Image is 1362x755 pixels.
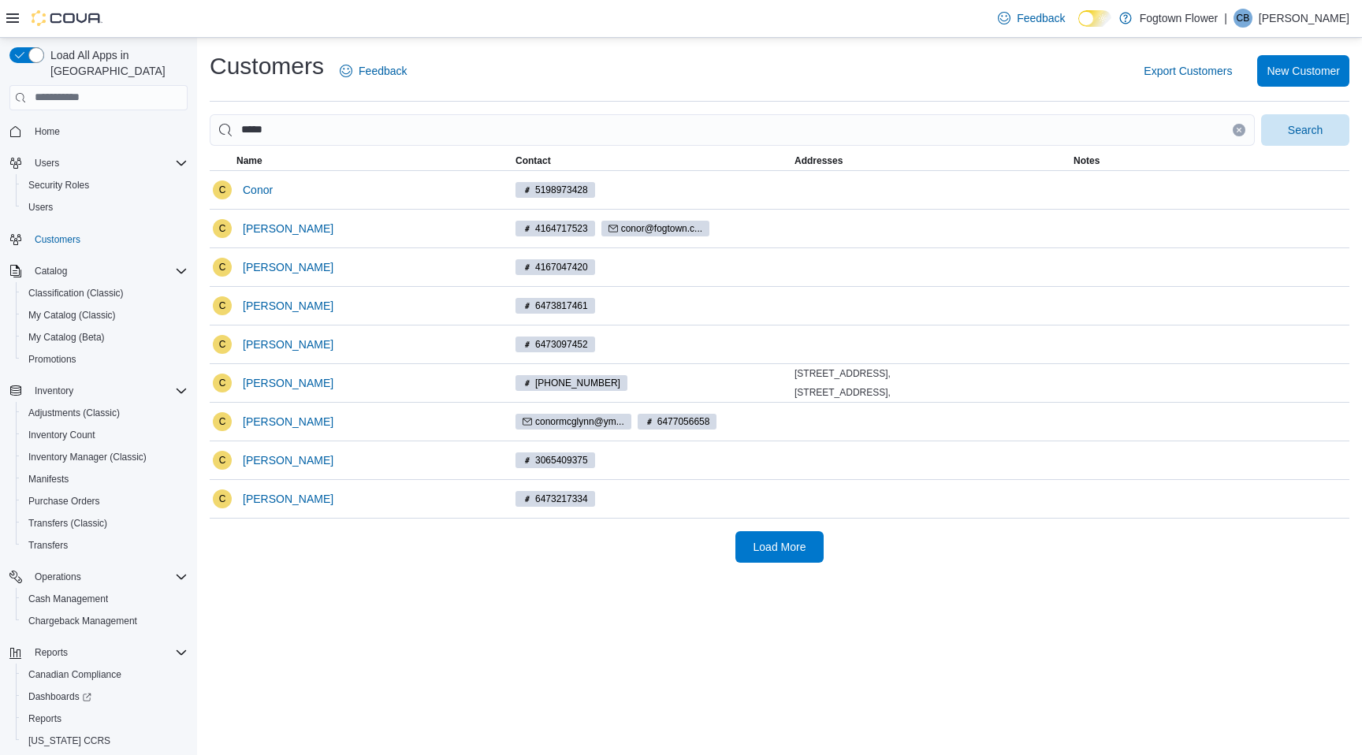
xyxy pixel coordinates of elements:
[16,282,194,304] button: Classification (Classic)
[22,470,75,489] a: Manifests
[219,412,226,431] span: C
[22,404,188,422] span: Adjustments (Classic)
[515,414,631,430] span: conormcglynn@ym...
[236,174,279,206] button: Conor
[1234,9,1252,28] div: Conor Bill
[219,489,226,508] span: C
[1078,27,1079,28] span: Dark Mode
[28,495,100,508] span: Purchase Orders
[794,154,843,167] span: Addresses
[16,708,194,730] button: Reports
[16,610,194,632] button: Chargeback Management
[236,367,340,399] button: [PERSON_NAME]
[213,451,232,470] div: Conor
[1144,63,1232,79] span: Export Customers
[535,260,588,274] span: 4167047420
[22,328,111,347] a: My Catalog (Beta)
[219,451,226,470] span: C
[22,514,113,533] a: Transfers (Classic)
[22,492,106,511] a: Purchase Orders
[22,426,102,444] a: Inventory Count
[657,415,710,429] span: 6477056658
[35,385,73,397] span: Inventory
[22,665,188,684] span: Canadian Compliance
[236,406,340,437] button: [PERSON_NAME]
[28,331,105,344] span: My Catalog (Beta)
[236,251,340,283] button: [PERSON_NAME]
[16,512,194,534] button: Transfers (Classic)
[535,183,588,197] span: 5198973428
[28,154,65,173] button: Users
[515,337,595,352] span: 6473097452
[16,402,194,424] button: Adjustments (Classic)
[213,489,232,508] div: Conor
[236,154,262,167] span: Name
[236,483,340,515] button: [PERSON_NAME]
[535,221,588,236] span: 4164717523
[22,612,188,630] span: Chargeback Management
[213,412,232,431] div: Conor
[535,299,588,313] span: 6473817461
[35,265,67,277] span: Catalog
[28,381,188,400] span: Inventory
[3,228,194,251] button: Customers
[1017,10,1065,26] span: Feedback
[22,589,114,608] a: Cash Management
[16,326,194,348] button: My Catalog (Beta)
[22,709,188,728] span: Reports
[28,429,95,441] span: Inventory Count
[1257,55,1349,87] button: New Customer
[236,213,340,244] button: [PERSON_NAME]
[22,426,188,444] span: Inventory Count
[601,221,709,236] span: conor@fogtown.c...
[621,221,702,236] span: conor@fogtown.c...
[754,539,806,555] span: Load More
[44,47,188,79] span: Load All Apps in [GEOGRAPHIC_DATA]
[219,374,226,392] span: C
[515,298,595,314] span: 6473817461
[213,180,232,199] div: Conor
[16,730,194,752] button: [US_STATE] CCRS
[28,309,116,322] span: My Catalog (Classic)
[515,491,595,507] span: 6473217334
[35,233,80,246] span: Customers
[22,589,188,608] span: Cash Management
[28,230,87,249] a: Customers
[28,262,73,281] button: Catalog
[16,588,194,610] button: Cash Management
[22,328,188,347] span: My Catalog (Beta)
[28,539,68,552] span: Transfers
[359,63,407,79] span: Feedback
[243,259,333,275] span: [PERSON_NAME]
[22,306,122,325] a: My Catalog (Classic)
[1288,122,1323,138] span: Search
[28,567,188,586] span: Operations
[535,337,588,351] span: 6473097452
[28,353,76,366] span: Promotions
[22,350,188,369] span: Promotions
[1137,55,1238,87] button: Export Customers
[28,593,108,605] span: Cash Management
[213,374,232,392] div: Conor
[22,612,143,630] a: Chargeback Management
[28,668,121,681] span: Canadian Compliance
[28,567,87,586] button: Operations
[243,452,333,468] span: [PERSON_NAME]
[28,643,74,662] button: Reports
[16,348,194,370] button: Promotions
[243,375,333,391] span: [PERSON_NAME]
[3,642,194,664] button: Reports
[243,414,333,430] span: [PERSON_NAME]
[22,404,126,422] a: Adjustments (Classic)
[243,221,333,236] span: [PERSON_NAME]
[16,468,194,490] button: Manifests
[22,536,188,555] span: Transfers
[28,735,110,747] span: [US_STATE] CCRS
[22,536,74,555] a: Transfers
[515,182,595,198] span: 5198973428
[22,731,188,750] span: Washington CCRS
[35,571,81,583] span: Operations
[22,176,95,195] a: Security Roles
[3,566,194,588] button: Operations
[210,50,324,82] h1: Customers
